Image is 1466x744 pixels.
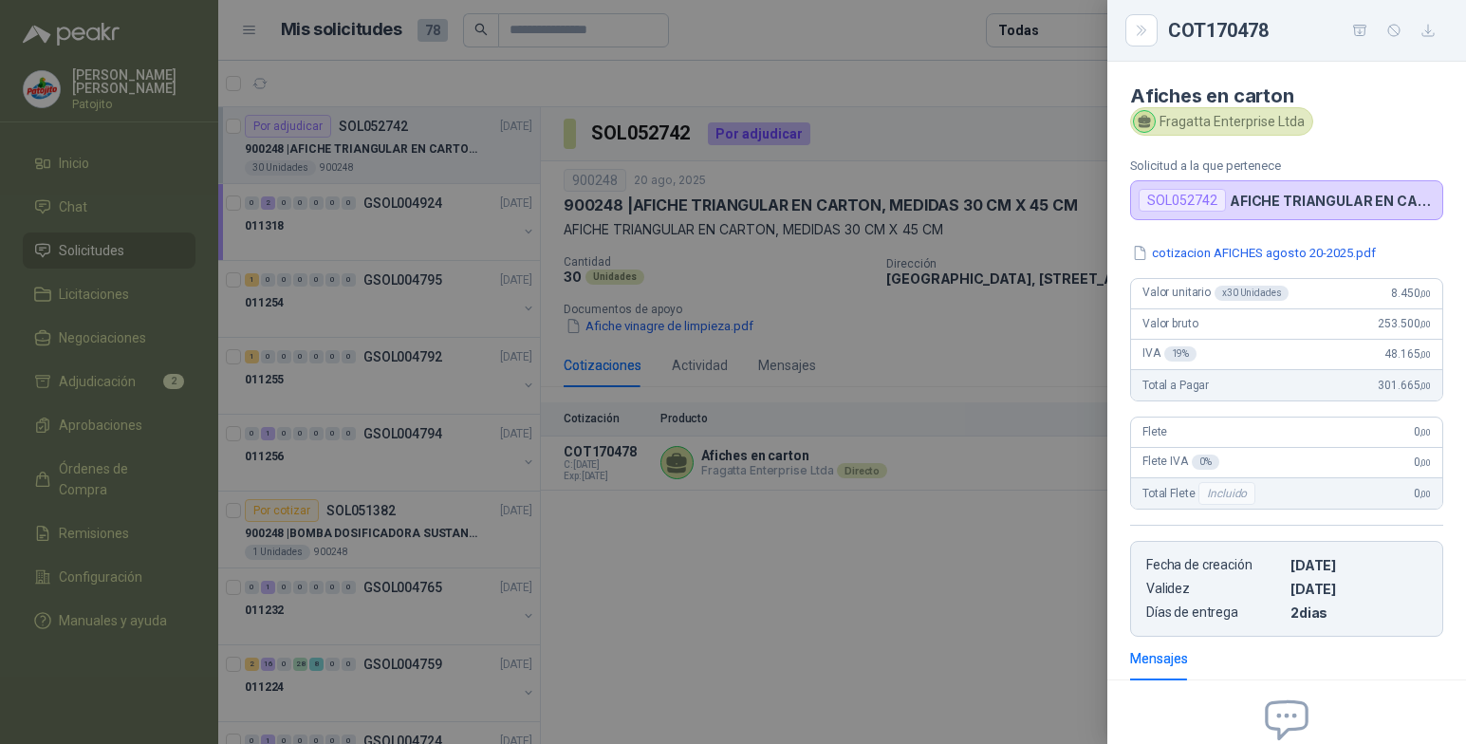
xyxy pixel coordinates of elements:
[1420,319,1431,329] span: ,00
[1391,287,1431,300] span: 8.450
[1146,557,1283,573] p: Fecha de creación
[1130,19,1153,42] button: Close
[1130,107,1313,136] div: Fragatta Enterprise Ltda
[1420,489,1431,499] span: ,00
[1130,84,1443,107] h4: Afiches en carton
[1230,193,1435,209] p: AFICHE TRIANGULAR EN CARTON, MEDIDAS 30 CM X 45 CM
[1192,455,1219,470] div: 0 %
[1146,604,1283,621] p: Días de entrega
[1142,425,1167,438] span: Flete
[1142,482,1259,505] span: Total Flete
[1420,427,1431,437] span: ,00
[1420,349,1431,360] span: ,00
[1142,286,1289,301] span: Valor unitario
[1420,288,1431,299] span: ,00
[1142,455,1219,470] span: Flete IVA
[1139,189,1226,212] div: SOL052742
[1378,379,1431,392] span: 301.665
[1130,648,1188,669] div: Mensajes
[1378,317,1431,330] span: 253.500
[1420,457,1431,468] span: ,00
[1414,487,1431,500] span: 0
[1146,581,1283,597] p: Validez
[1164,346,1197,362] div: 19 %
[1414,425,1431,438] span: 0
[1142,379,1209,392] span: Total a Pagar
[1290,557,1427,573] p: [DATE]
[1290,604,1427,621] p: 2 dias
[1142,317,1197,330] span: Valor bruto
[1130,158,1443,173] p: Solicitud a la que pertenece
[1420,381,1431,391] span: ,00
[1130,243,1378,263] button: cotizacion AFICHES agosto 20-2025.pdf
[1414,456,1431,469] span: 0
[1384,347,1431,361] span: 48.165
[1198,482,1255,505] div: Incluido
[1215,286,1289,301] div: x 30 Unidades
[1290,581,1427,597] p: [DATE]
[1168,15,1443,46] div: COT170478
[1142,346,1197,362] span: IVA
